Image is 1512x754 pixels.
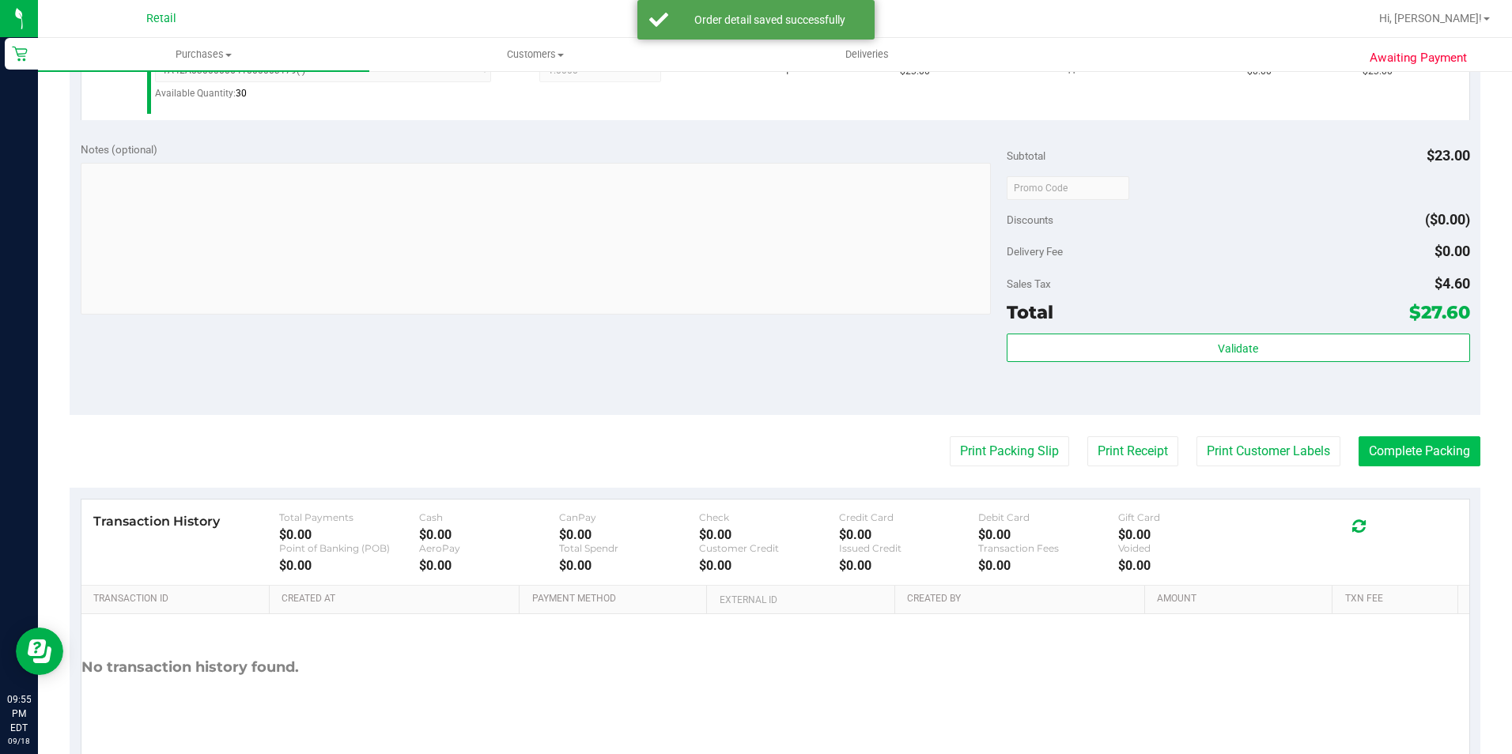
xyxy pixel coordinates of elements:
[559,511,699,523] div: CanPay
[1087,436,1178,466] button: Print Receipt
[677,12,863,28] div: Order detail saved successfully
[907,593,1139,605] a: Created By
[1007,245,1063,258] span: Delivery Fee
[146,12,176,25] span: Retail
[12,46,28,62] inline-svg: Retail
[419,558,559,573] div: $0.00
[978,558,1118,573] div: $0.00
[699,558,839,573] div: $0.00
[282,593,513,605] a: Created At
[38,38,369,71] a: Purchases
[950,436,1069,466] button: Print Packing Slip
[369,38,701,71] a: Customers
[236,88,247,99] span: 30
[839,527,979,542] div: $0.00
[419,527,559,542] div: $0.00
[1007,205,1053,234] span: Discounts
[706,586,894,614] th: External ID
[1196,436,1340,466] button: Print Customer Labels
[81,614,299,721] div: No transaction history found.
[839,558,979,573] div: $0.00
[978,527,1118,542] div: $0.00
[1007,277,1051,290] span: Sales Tax
[1427,147,1470,164] span: $23.00
[1435,243,1470,259] span: $0.00
[532,593,701,605] a: Payment Method
[559,527,699,542] div: $0.00
[1007,149,1045,162] span: Subtotal
[1359,436,1480,466] button: Complete Packing
[1435,275,1470,292] span: $4.60
[839,511,979,523] div: Credit Card
[7,692,31,735] p: 09:55 PM EDT
[1007,334,1470,362] button: Validate
[699,542,839,554] div: Customer Credit
[16,628,63,675] iframe: Resource center
[824,47,910,62] span: Deliveries
[978,542,1118,554] div: Transaction Fees
[370,47,700,62] span: Customers
[1007,176,1129,200] input: Promo Code
[38,47,369,62] span: Purchases
[155,82,509,113] div: Available Quantity:
[279,527,419,542] div: $0.00
[559,542,699,554] div: Total Spendr
[1118,542,1258,554] div: Voided
[1157,593,1326,605] a: Amount
[559,558,699,573] div: $0.00
[1118,558,1258,573] div: $0.00
[839,542,979,554] div: Issued Credit
[419,511,559,523] div: Cash
[1425,211,1470,228] span: ($0.00)
[1370,49,1467,67] span: Awaiting Payment
[1345,593,1452,605] a: Txn Fee
[1007,301,1053,323] span: Total
[699,511,839,523] div: Check
[1409,301,1470,323] span: $27.60
[7,735,31,747] p: 09/18
[1218,342,1258,355] span: Validate
[701,38,1033,71] a: Deliveries
[1379,12,1482,25] span: Hi, [PERSON_NAME]!
[279,558,419,573] div: $0.00
[81,143,157,156] span: Notes (optional)
[1118,511,1258,523] div: Gift Card
[279,542,419,554] div: Point of Banking (POB)
[699,527,839,542] div: $0.00
[93,593,263,605] a: Transaction ID
[419,542,559,554] div: AeroPay
[978,511,1118,523] div: Debit Card
[279,511,419,523] div: Total Payments
[1118,527,1258,542] div: $0.00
